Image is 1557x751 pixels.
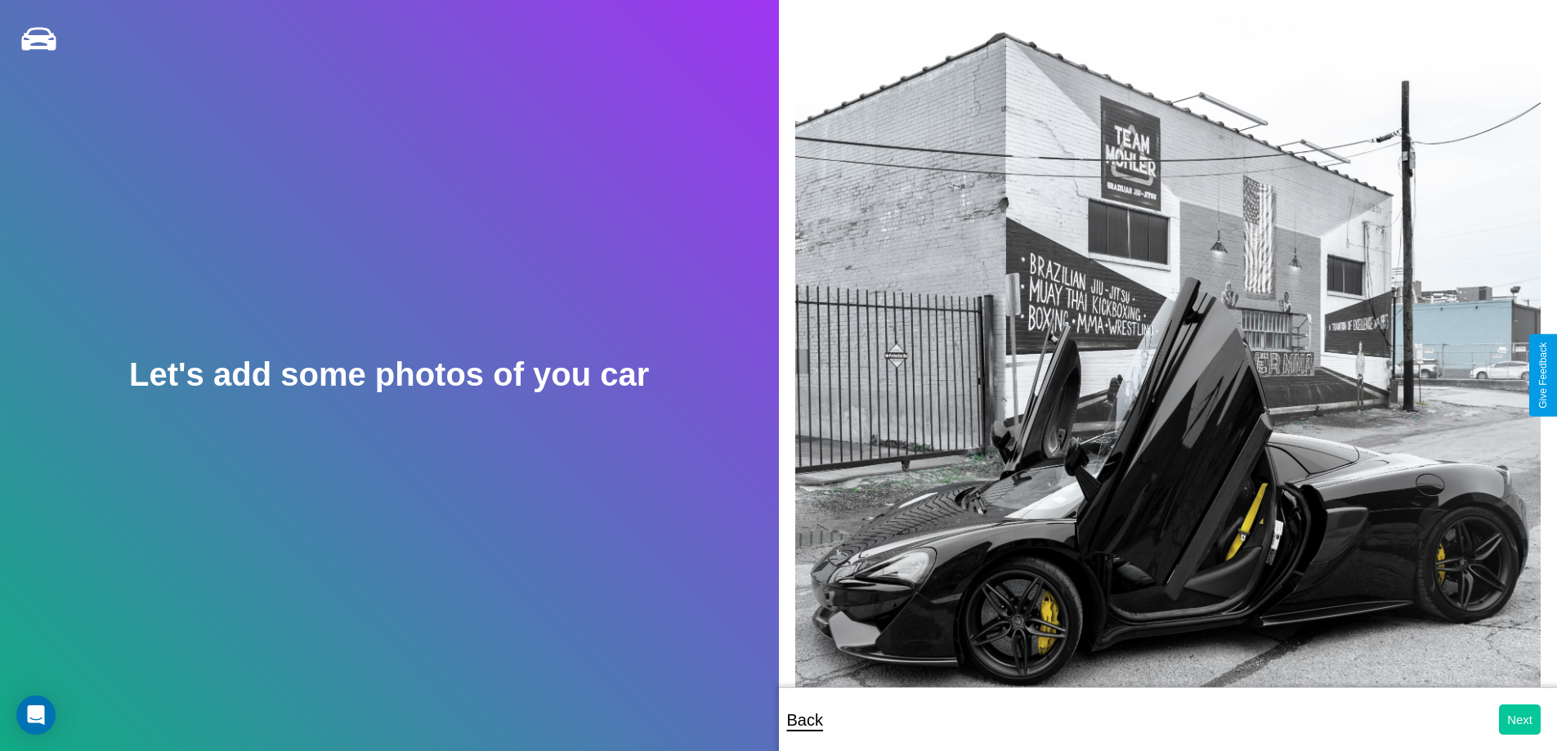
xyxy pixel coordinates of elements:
[1537,342,1549,409] div: Give Feedback
[1499,704,1541,735] button: Next
[129,356,649,393] h2: Let's add some photos of you car
[787,705,823,735] p: Back
[16,695,56,735] div: Open Intercom Messenger
[795,16,1541,717] img: posted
